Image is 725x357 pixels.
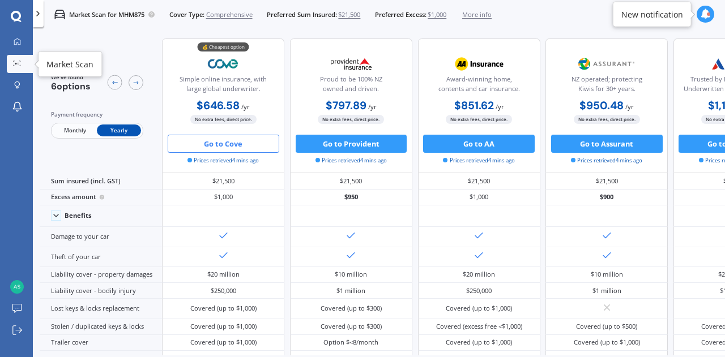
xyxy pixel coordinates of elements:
img: car.f15378c7a67c060ca3f3.svg [54,9,65,20]
span: No extra fees, direct price. [318,115,384,123]
div: $900 [545,190,668,205]
div: $21,500 [418,173,540,189]
div: Covered (up to $1,000) [190,338,257,347]
div: Covered (up to $300) [321,322,382,331]
div: $1,000 [418,190,540,205]
span: Preferred Excess: [375,10,427,19]
div: Covered (up to $1,000) [446,338,512,347]
b: $851.62 [454,98,494,113]
div: $1 million [592,286,621,295]
button: Go to Assurant [551,135,663,153]
span: 6 options [51,80,91,92]
div: Payment frequency [51,110,143,119]
img: Provident.png [321,53,381,75]
img: AA.webp [449,53,509,75]
span: No extra fees, direct price. [574,115,640,123]
div: Covered (up to $1,000) [190,322,257,331]
div: $21,500 [545,173,668,189]
button: Go to Provident [296,135,407,153]
div: Excess amount [40,190,162,205]
span: No extra fees, direct price. [190,115,257,123]
div: Sum insured (incl. GST) [40,173,162,189]
span: / yr [496,102,504,111]
div: $21,500 [290,173,412,189]
div: $20 million [463,270,495,279]
div: NZ operated; protecting Kiwis for 30+ years. [553,75,660,97]
div: $950 [290,190,412,205]
span: Prices retrieved 4 mins ago [571,157,642,165]
div: Damage to your car [40,227,162,247]
b: $797.89 [326,98,366,113]
span: $1,000 [428,10,446,19]
div: $250,000 [466,286,492,295]
div: Covered (up to $1,000) [190,304,257,313]
span: / yr [625,102,634,111]
p: Market Scan for MHM875 [69,10,144,19]
div: Theft of your car [40,247,162,267]
b: $646.58 [197,98,240,113]
span: Preferred Sum Insured: [267,10,337,19]
div: Covered (up to $1,000) [446,304,512,313]
div: $1,000 [162,190,284,205]
div: $10 million [335,270,367,279]
div: New notification [621,8,683,20]
span: Prices retrieved 4 mins ago [187,157,259,165]
button: Go to Cove [168,135,279,153]
div: Option $<8/month [323,338,378,347]
div: 💰 Cheapest option [198,42,249,51]
span: Yearly [97,124,141,136]
span: / yr [241,102,250,111]
div: $20 million [207,270,240,279]
div: Covered (excess free <$1,000) [436,322,522,331]
span: Prices retrieved 4 mins ago [315,157,387,165]
span: More info [462,10,492,19]
span: $21,500 [338,10,360,19]
div: Covered (up to $300) [321,304,382,313]
div: Liability cover - bodily injury [40,283,162,299]
img: Cove.webp [194,53,254,75]
div: Stolen / duplicated keys & locks [40,319,162,335]
span: / yr [368,102,377,111]
div: Proud to be 100% NZ owned and driven. [298,75,404,97]
span: Prices retrieved 4 mins ago [443,157,514,165]
div: Lost keys & locks replacement [40,299,162,319]
div: $250,000 [211,286,236,295]
div: $21,500 [162,173,284,189]
div: Covered (up to $1,000) [574,338,640,347]
div: $1 million [336,286,365,295]
span: No extra fees, direct price. [446,115,512,123]
span: We've found [51,74,91,81]
div: Covered (up to $500) [576,322,637,331]
span: Cover Type: [169,10,204,19]
b: $950.48 [579,98,624,113]
div: Benefits [65,212,92,220]
div: Market Scan [46,58,93,70]
img: Assurant.png [577,53,637,75]
img: 479fd032604dd3b34cdfb5e59bbd7875 [10,280,24,294]
div: Liability cover - property damages [40,267,162,283]
span: Comprehensive [206,10,253,19]
div: $10 million [591,270,623,279]
div: Award-winning home, contents and car insurance. [425,75,532,97]
span: Monthly [53,124,97,136]
button: Go to AA [423,135,535,153]
div: Trailer cover [40,335,162,351]
div: Simple online insurance, with large global underwriter. [170,75,276,97]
